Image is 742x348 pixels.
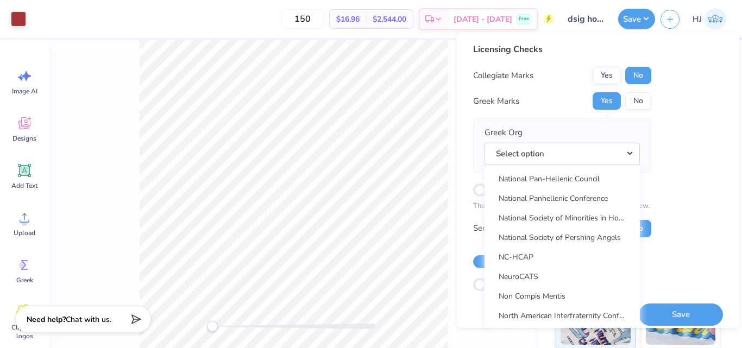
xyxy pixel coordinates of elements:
div: Accessibility label [207,321,218,332]
span: Image AI [12,87,37,96]
a: Nu Sigma Chi [489,326,636,344]
a: National Panhellenic Conference [489,189,636,207]
div: Licensing Checks [473,43,651,56]
span: Add Text [11,181,37,190]
a: National Society of Pershing Angels [489,229,636,246]
span: $2,544.00 [373,14,406,25]
div: Greek Marks [473,95,519,107]
a: National Pan-Hellenic Council [489,170,636,188]
span: HJ [693,13,702,26]
span: Chat with us. [66,314,111,325]
a: NeuroCATS [489,268,636,286]
button: No [625,67,651,84]
span: Designs [12,134,36,143]
span: Clipart & logos [7,323,42,340]
button: Yes [593,92,621,110]
div: Collegiate Marks [473,69,533,82]
span: $16.96 [336,14,360,25]
span: Upload [14,229,35,237]
button: Yes [593,67,621,84]
p: The changes are too minor to warrant an Affinity review. [473,201,651,212]
div: Send a Copy to Client [473,222,552,235]
button: No [625,92,651,110]
strong: Need help? [27,314,66,325]
input: – – [281,9,324,29]
img: Hughe Josh Cabanete [705,8,726,30]
span: Greek [16,276,33,284]
a: Non Compis Mentis [489,287,636,305]
button: Select option [485,143,640,165]
a: NC-HCAP [489,248,636,266]
span: Free [519,15,529,23]
button: Save [618,9,655,29]
a: National Society of Minorities in Hospitality [489,209,636,227]
a: North American Interfraternity Conference [489,307,636,325]
label: Greek Org [485,126,523,139]
div: Select option [485,166,640,329]
span: [DATE] - [DATE] [454,14,512,25]
input: Untitled Design [559,8,613,30]
button: Save [639,303,723,326]
a: HJ [688,8,731,30]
